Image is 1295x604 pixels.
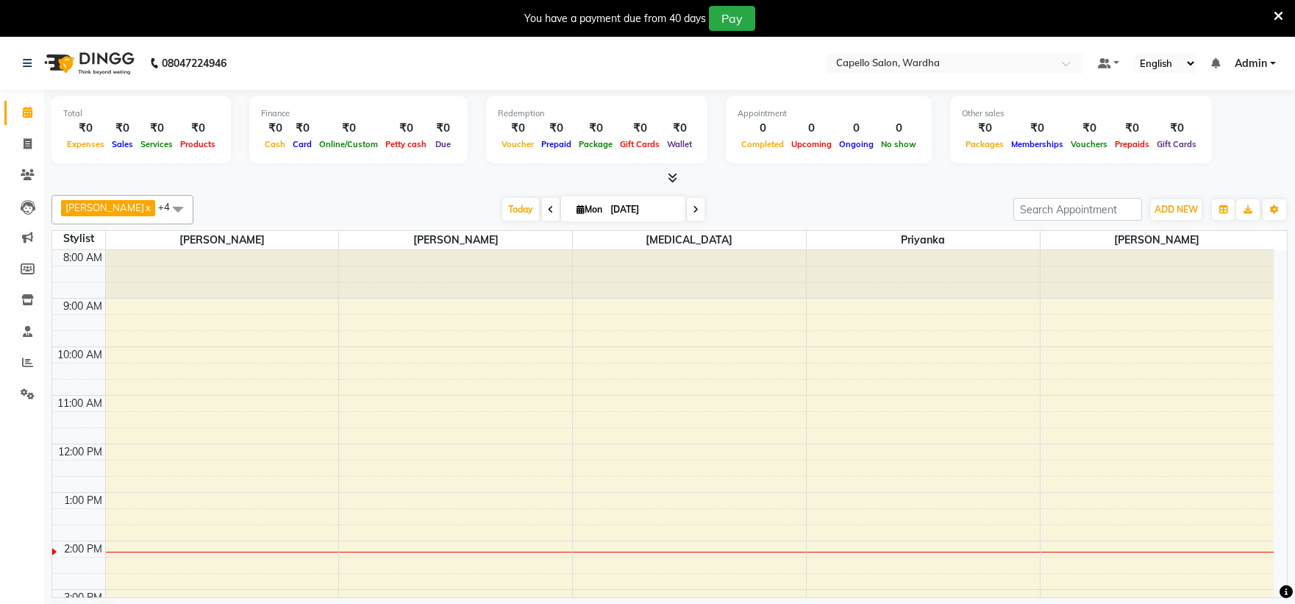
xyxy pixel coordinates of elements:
[663,139,696,149] span: Wallet
[502,198,539,221] span: Today
[315,120,382,137] div: ₹0
[738,139,788,149] span: Completed
[382,139,430,149] span: Petty cash
[1111,139,1153,149] span: Prepaids
[616,139,663,149] span: Gift Cards
[162,43,226,84] b: 08047224946
[1007,139,1067,149] span: Memberships
[60,299,105,314] div: 9:00 AM
[1111,120,1153,137] div: ₹0
[709,6,755,31] button: Pay
[788,139,835,149] span: Upcoming
[52,231,105,246] div: Stylist
[962,120,1007,137] div: ₹0
[835,139,877,149] span: Ongoing
[430,120,456,137] div: ₹0
[54,396,105,411] div: 11:00 AM
[339,231,572,249] span: [PERSON_NAME]
[538,139,575,149] span: Prepaid
[63,139,108,149] span: Expenses
[573,231,806,249] span: [MEDICAL_DATA]
[524,11,706,26] div: You have a payment due from 40 days
[108,120,137,137] div: ₹0
[289,120,315,137] div: ₹0
[54,347,105,363] div: 10:00 AM
[432,139,454,149] span: Due
[1013,198,1142,221] input: Search Appointment
[1007,120,1067,137] div: ₹0
[1151,199,1202,220] button: ADD NEW
[137,139,176,149] span: Services
[498,120,538,137] div: ₹0
[106,231,339,249] span: [PERSON_NAME]
[962,107,1200,120] div: Other sales
[538,120,575,137] div: ₹0
[1067,120,1111,137] div: ₹0
[108,139,137,149] span: Sales
[573,204,606,215] span: Mon
[1067,139,1111,149] span: Vouchers
[65,202,144,213] span: [PERSON_NAME]
[137,120,176,137] div: ₹0
[575,139,616,149] span: Package
[63,107,219,120] div: Total
[1155,204,1198,215] span: ADD NEW
[1041,231,1274,249] span: [PERSON_NAME]
[962,139,1007,149] span: Packages
[877,120,920,137] div: 0
[261,120,289,137] div: ₹0
[61,541,105,557] div: 2:00 PM
[807,231,1040,249] span: Priyanka
[61,493,105,508] div: 1:00 PM
[738,120,788,137] div: 0
[663,120,696,137] div: ₹0
[158,201,181,213] span: +4
[738,107,920,120] div: Appointment
[63,120,108,137] div: ₹0
[144,202,151,213] a: x
[606,199,679,221] input: 2025-09-01
[261,107,456,120] div: Finance
[498,139,538,149] span: Voucher
[176,139,219,149] span: Products
[788,120,835,137] div: 0
[382,120,430,137] div: ₹0
[60,250,105,266] div: 8:00 AM
[877,139,920,149] span: No show
[289,139,315,149] span: Card
[575,120,616,137] div: ₹0
[55,444,105,460] div: 12:00 PM
[1235,56,1267,71] span: Admin
[176,120,219,137] div: ₹0
[835,120,877,137] div: 0
[616,120,663,137] div: ₹0
[498,107,696,120] div: Redemption
[38,43,138,84] img: logo
[1153,139,1200,149] span: Gift Cards
[1153,120,1200,137] div: ₹0
[261,139,289,149] span: Cash
[315,139,382,149] span: Online/Custom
